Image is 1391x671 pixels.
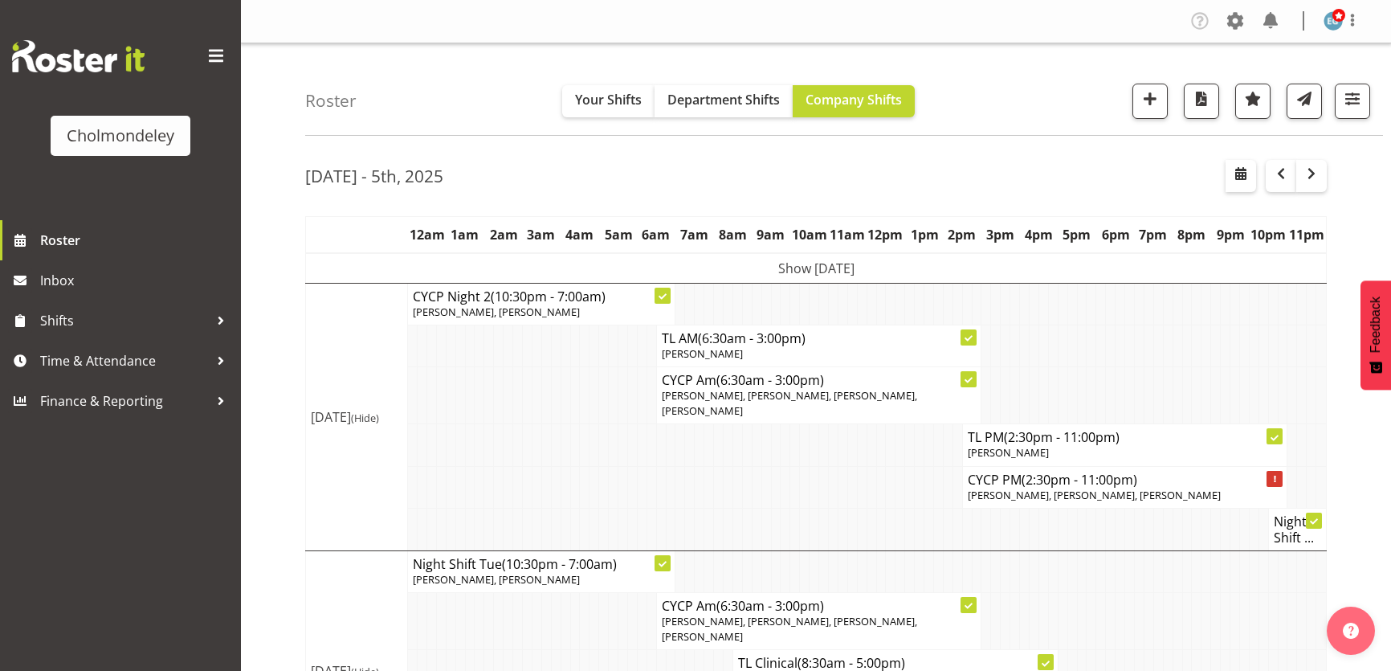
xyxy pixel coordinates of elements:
[867,216,905,253] th: 12pm
[1274,513,1321,546] h4: Night Shift ...
[561,216,599,253] th: 4am
[484,216,523,253] th: 2am
[1020,216,1059,253] th: 4pm
[806,91,902,108] span: Company Shifts
[67,124,174,148] div: Cholmondeley
[637,216,675,253] th: 6am
[968,445,1049,460] span: [PERSON_NAME]
[738,655,1053,671] h4: TL Clinical
[968,472,1283,488] h4: CYCP PM
[305,92,357,110] h4: Roster
[1173,216,1211,253] th: 8pm
[1335,84,1370,119] button: Filter Shifts
[522,216,561,253] th: 3am
[40,268,233,293] span: Inbox
[305,166,443,186] h2: [DATE] - 5th, 2025
[716,597,824,615] span: (6:30am - 3:00pm)
[40,349,209,373] span: Time & Attendance
[413,572,580,587] span: [PERSON_NAME], [PERSON_NAME]
[12,40,145,72] img: Rosterit website logo
[1096,216,1135,253] th: 6pm
[1211,216,1250,253] th: 9pm
[662,346,743,361] span: [PERSON_NAME]
[675,216,714,253] th: 7am
[1249,216,1287,253] th: 10pm
[40,389,209,413] span: Finance & Reporting
[662,598,977,614] h4: CYCP Am
[562,85,655,117] button: Your Shifts
[662,372,977,388] h4: CYCP Am
[662,388,917,418] span: [PERSON_NAME], [PERSON_NAME], [PERSON_NAME], [PERSON_NAME]
[968,488,1221,502] span: [PERSON_NAME], [PERSON_NAME], [PERSON_NAME]
[413,288,670,305] h4: CYCP Night 2
[1226,160,1256,192] button: Select a specific date within the roster.
[905,216,944,253] th: 1pm
[1184,84,1219,119] button: Download a PDF of the roster according to the set date range.
[752,216,790,253] th: 9am
[1134,216,1173,253] th: 7pm
[662,614,917,644] span: [PERSON_NAME], [PERSON_NAME], [PERSON_NAME], [PERSON_NAME]
[1058,216,1096,253] th: 5pm
[1235,84,1271,119] button: Highlight an important date within the roster.
[40,309,209,333] span: Shifts
[491,288,606,305] span: (10:30pm - 7:00am)
[655,85,793,117] button: Department Shifts
[968,429,1283,445] h4: TL PM
[714,216,753,253] th: 8am
[413,305,580,319] span: [PERSON_NAME], [PERSON_NAME]
[790,216,829,253] th: 10am
[1369,297,1383,353] span: Feedback
[351,411,379,425] span: (Hide)
[1343,623,1359,639] img: help-xxl-2.png
[698,329,806,347] span: (6:30am - 3:00pm)
[1022,471,1137,489] span: (2:30pm - 11:00pm)
[943,216,981,253] th: 2pm
[306,283,408,550] td: [DATE]
[1004,428,1120,446] span: (2:30pm - 11:00pm)
[413,556,670,572] h4: Night Shift Tue
[793,85,915,117] button: Company Shifts
[1132,84,1168,119] button: Add a new shift
[599,216,638,253] th: 5am
[446,216,484,253] th: 1am
[828,216,867,253] th: 11am
[1324,11,1343,31] img: evie-guard1532.jpg
[981,216,1020,253] th: 3pm
[1287,216,1327,253] th: 11pm
[502,555,617,573] span: (10:30pm - 7:00am)
[40,228,233,252] span: Roster
[1287,84,1322,119] button: Send a list of all shifts for the selected filtered period to all rostered employees.
[408,216,447,253] th: 12am
[1360,280,1391,390] button: Feedback - Show survey
[662,330,977,346] h4: TL AM
[575,91,642,108] span: Your Shifts
[667,91,780,108] span: Department Shifts
[716,371,824,389] span: (6:30am - 3:00pm)
[306,253,1327,284] td: Show [DATE]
